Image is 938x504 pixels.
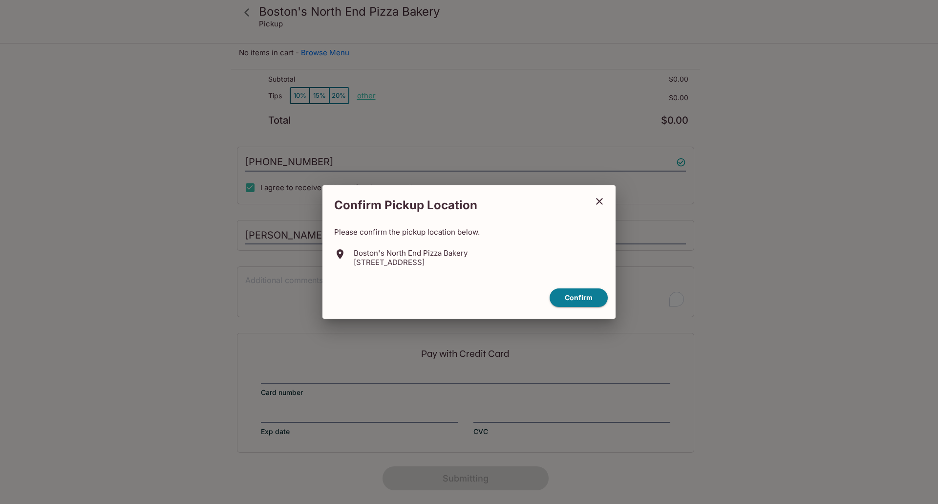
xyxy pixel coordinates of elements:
[322,193,587,218] h2: Confirm Pickup Location
[550,288,608,307] button: confirm
[587,189,612,214] button: close
[334,227,604,237] p: Please confirm the pickup location below.
[354,258,468,267] p: [STREET_ADDRESS]
[354,248,468,258] p: Boston's North End Pizza Bakery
